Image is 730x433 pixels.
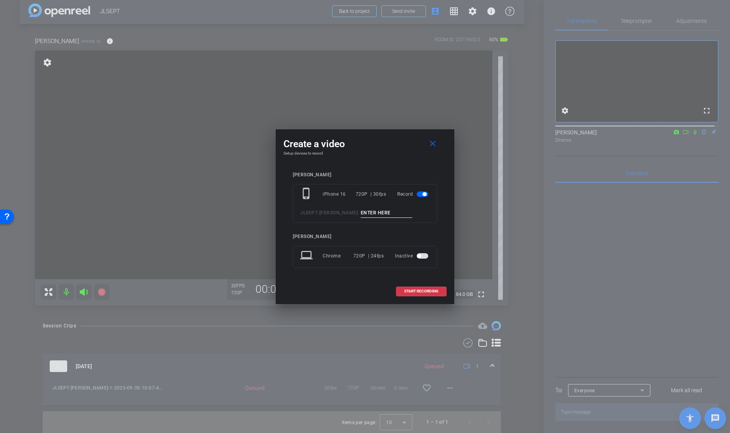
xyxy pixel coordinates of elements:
div: [PERSON_NAME] [293,234,437,240]
mat-icon: phone_iphone [300,187,314,201]
mat-icon: laptop [300,249,314,263]
div: iPhone 16 [323,187,356,201]
div: Record [397,187,430,201]
div: 720P | 30fps [356,187,386,201]
span: [PERSON_NAME] [319,210,358,216]
input: ENTER HERE [361,208,413,218]
div: Chrome [323,249,353,263]
h4: Setup devices to record [283,151,447,156]
span: - [317,210,319,216]
button: START RECORDING [396,287,447,296]
span: START RECORDING [404,289,438,293]
mat-icon: close [428,139,438,149]
span: JLSEPT [300,210,317,216]
div: Create a video [283,137,447,151]
div: 720P | 24fps [353,249,384,263]
div: [PERSON_NAME] [293,172,437,178]
div: Inactive [395,249,430,263]
span: - [358,210,360,216]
